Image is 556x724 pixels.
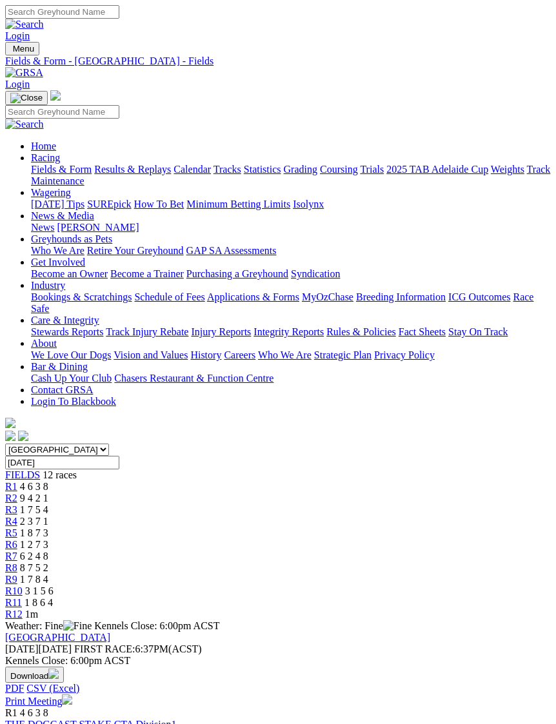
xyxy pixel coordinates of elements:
[5,431,15,441] img: facebook.svg
[20,527,48,538] span: 1 8 7 3
[191,326,251,337] a: Injury Reports
[291,268,340,279] a: Syndication
[5,562,17,573] a: R8
[5,527,17,538] a: R5
[190,349,221,360] a: History
[31,164,550,186] a: Track Maintenance
[94,164,171,175] a: Results & Replays
[31,164,551,187] div: Racing
[5,42,39,55] button: Toggle navigation
[5,707,17,718] span: R1
[253,326,324,337] a: Integrity Reports
[5,91,48,105] button: Toggle navigation
[13,44,34,54] span: Menu
[20,516,48,527] span: 2 3 7 1
[5,683,24,694] a: PDF
[31,326,551,338] div: Care & Integrity
[20,551,48,562] span: 6 2 4 8
[31,268,108,279] a: Become an Owner
[5,597,22,608] span: R11
[31,245,84,256] a: Who We Are
[448,326,508,337] a: Stay On Track
[20,707,48,718] span: 4 6 3 8
[31,326,103,337] a: Stewards Reports
[134,199,184,210] a: How To Bet
[5,55,551,67] a: Fields & Form - [GEOGRAPHIC_DATA] - Fields
[31,396,116,407] a: Login To Blackbook
[5,696,72,707] a: Print Meeting
[224,349,255,360] a: Careers
[31,384,93,395] a: Contact GRSA
[5,574,17,585] a: R9
[5,539,17,550] a: R6
[491,164,524,175] a: Weights
[5,105,119,119] input: Search
[5,493,17,504] a: R2
[31,233,112,244] a: Greyhounds as Pets
[25,597,53,608] span: 1 8 6 4
[43,469,77,480] span: 12 races
[320,164,358,175] a: Coursing
[74,643,202,654] span: 6:37PM(ACST)
[31,291,132,302] a: Bookings & Scratchings
[5,504,17,515] a: R3
[31,245,551,257] div: Greyhounds as Pets
[31,349,551,361] div: About
[5,655,551,667] div: Kennels Close: 6:00pm ACST
[10,93,43,103] img: Close
[213,164,241,175] a: Tracks
[20,539,48,550] span: 1 2 7 3
[293,199,324,210] a: Isolynx
[31,338,57,349] a: About
[31,164,92,175] a: Fields & Form
[5,119,44,130] img: Search
[31,373,551,384] div: Bar & Dining
[110,268,184,279] a: Become a Trainer
[18,431,28,441] img: twitter.svg
[5,5,119,19] input: Search
[244,164,281,175] a: Statistics
[31,349,111,360] a: We Love Our Dogs
[5,609,23,620] a: R12
[25,585,54,596] span: 3 1 5 6
[114,349,188,360] a: Vision and Values
[62,694,72,705] img: printer.svg
[5,643,39,654] span: [DATE]
[31,373,112,384] a: Cash Up Your Club
[106,326,188,337] a: Track Injury Rebate
[326,326,396,337] a: Rules & Policies
[284,164,317,175] a: Grading
[31,268,551,280] div: Get Involved
[20,493,48,504] span: 9 4 2 1
[5,79,30,90] a: Login
[5,469,40,480] a: FIELDS
[31,280,65,291] a: Industry
[207,291,299,302] a: Applications & Forms
[5,643,72,654] span: [DATE]
[374,349,435,360] a: Privacy Policy
[5,585,23,596] a: R10
[5,456,119,469] input: Select date
[186,245,277,256] a: GAP SA Assessments
[57,222,139,233] a: [PERSON_NAME]
[31,199,551,210] div: Wagering
[5,667,64,683] button: Download
[31,199,84,210] a: [DATE] Tips
[5,683,551,694] div: Download
[31,210,94,221] a: News & Media
[5,67,43,79] img: GRSA
[74,643,135,654] span: FIRST RACE:
[31,187,71,198] a: Wagering
[31,257,85,268] a: Get Involved
[186,199,290,210] a: Minimum Betting Limits
[20,481,48,492] span: 4 6 3 8
[5,551,17,562] a: R7
[31,222,551,233] div: News & Media
[31,141,56,152] a: Home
